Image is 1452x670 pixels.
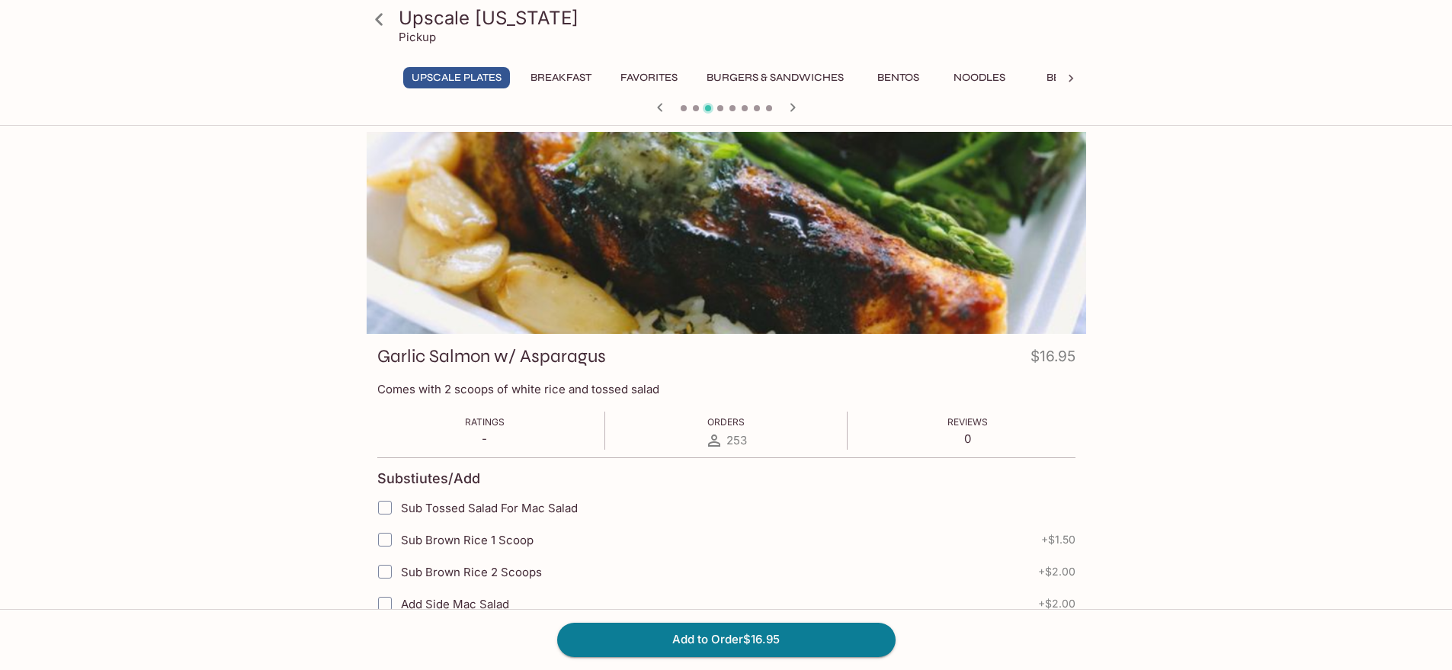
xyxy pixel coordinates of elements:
[399,30,436,44] p: Pickup
[401,565,542,579] span: Sub Brown Rice 2 Scoops
[377,345,606,368] h3: Garlic Salmon w/ Asparagus
[401,597,509,611] span: Add Side Mac Salad
[1038,566,1075,578] span: + $2.00
[557,623,896,656] button: Add to Order$16.95
[465,431,505,446] p: -
[401,533,534,547] span: Sub Brown Rice 1 Scoop
[399,6,1080,30] h3: Upscale [US_STATE]
[947,431,988,446] p: 0
[698,67,852,88] button: Burgers & Sandwiches
[377,470,480,487] h4: Substiutes/Add
[1041,534,1075,546] span: + $1.50
[945,67,1014,88] button: Noodles
[465,416,505,428] span: Ratings
[1031,345,1075,374] h4: $16.95
[401,501,578,515] span: Sub Tossed Salad For Mac Salad
[612,67,686,88] button: Favorites
[1026,67,1095,88] button: Beef
[377,382,1075,396] p: Comes with 2 scoops of white rice and tossed salad
[864,67,933,88] button: Bentos
[522,67,600,88] button: Breakfast
[1038,598,1075,610] span: + $2.00
[403,67,510,88] button: UPSCALE Plates
[367,132,1086,334] div: Garlic Salmon w/ Asparagus
[707,416,745,428] span: Orders
[947,416,988,428] span: Reviews
[726,433,747,447] span: 253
